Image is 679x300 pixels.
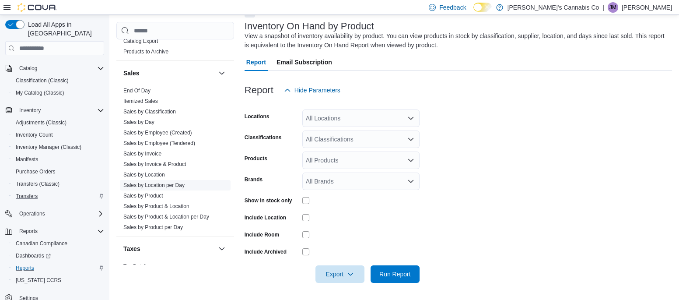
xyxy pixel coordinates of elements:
[16,226,104,236] span: Reports
[9,178,108,190] button: Transfers (Classic)
[602,2,604,13] p: |
[12,251,54,261] a: Dashboards
[123,263,149,270] span: Tax Details
[16,156,38,163] span: Manifests
[9,262,108,274] button: Reports
[19,65,37,72] span: Catalog
[9,237,108,250] button: Canadian Compliance
[12,263,38,273] a: Reports
[16,168,56,175] span: Purchase Orders
[9,274,108,286] button: [US_STATE] CCRS
[123,203,189,209] a: Sales by Product & Location
[12,191,104,201] span: Transfers
[12,117,70,128] a: Adjustments (Classic)
[2,208,108,220] button: Operations
[123,98,158,104] a: Itemized Sales
[321,265,359,283] span: Export
[12,166,104,177] span: Purchase Orders
[123,69,215,78] button: Sales
[9,74,108,87] button: Classification (Classic)
[16,105,104,116] span: Inventory
[123,119,154,126] span: Sales by Day
[123,88,150,94] a: End Of Day
[16,89,64,96] span: My Catalog (Classic)
[473,3,492,12] input: Dark Mode
[123,49,168,55] a: Products to Archive
[245,32,668,50] div: View a snapshot of inventory availability by product. You can view products in stock by classific...
[12,166,59,177] a: Purchase Orders
[116,85,234,236] div: Sales
[407,178,414,185] button: Open list of options
[315,265,364,283] button: Export
[123,98,158,105] span: Itemized Sales
[9,141,108,153] button: Inventory Manager (Classic)
[371,265,420,283] button: Run Report
[16,63,41,74] button: Catalog
[12,88,104,98] span: My Catalog (Classic)
[123,161,186,168] span: Sales by Invoice & Product
[16,105,44,116] button: Inventory
[123,224,183,231] span: Sales by Product per Day
[16,144,81,151] span: Inventory Manager (Classic)
[12,275,65,286] a: [US_STATE] CCRS
[12,179,104,189] span: Transfers (Classic)
[123,38,158,44] a: Catalog Export
[2,225,108,237] button: Reports
[12,154,104,165] span: Manifests
[245,231,279,238] label: Include Room
[246,53,266,71] span: Report
[622,2,672,13] p: [PERSON_NAME]
[245,113,269,120] label: Locations
[16,252,51,259] span: Dashboards
[16,226,41,236] button: Reports
[123,140,195,146] a: Sales by Employee (Tendered)
[12,251,104,261] span: Dashboards
[407,157,414,164] button: Open list of options
[16,208,49,219] button: Operations
[123,203,189,210] span: Sales by Product & Location
[123,182,185,188] a: Sales by Location per Day
[123,171,165,178] span: Sales by Location
[9,116,108,129] button: Adjustments (Classic)
[16,208,104,219] span: Operations
[16,63,104,74] span: Catalog
[123,244,215,253] button: Taxes
[245,176,262,183] label: Brands
[123,213,209,220] span: Sales by Product & Location per Day
[16,131,53,138] span: Inventory Count
[123,38,158,45] span: Catalog Export
[16,277,61,284] span: [US_STATE] CCRS
[245,248,287,255] label: Include Archived
[12,75,104,86] span: Classification (Classic)
[407,136,414,143] button: Open list of options
[123,161,186,167] a: Sales by Invoice & Product
[407,115,414,122] button: Open list of options
[9,250,108,262] a: Dashboards
[24,20,104,38] span: Load All Apps in [GEOGRAPHIC_DATA]
[16,240,67,247] span: Canadian Compliance
[19,107,41,114] span: Inventory
[123,48,168,55] span: Products to Archive
[19,228,38,235] span: Reports
[123,224,183,230] a: Sales by Product per Day
[245,21,374,32] h3: Inventory On Hand by Product
[116,36,234,60] div: Products
[16,265,34,272] span: Reports
[294,86,340,95] span: Hide Parameters
[12,238,104,249] span: Canadian Compliance
[12,142,104,152] span: Inventory Manager (Classic)
[217,68,227,78] button: Sales
[123,109,176,115] a: Sales by Classification
[12,191,41,201] a: Transfers
[123,130,192,136] a: Sales by Employee (Created)
[17,3,57,12] img: Cova
[16,77,69,84] span: Classification (Classic)
[123,151,161,157] a: Sales by Invoice
[16,119,66,126] span: Adjustments (Classic)
[12,238,71,249] a: Canadian Compliance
